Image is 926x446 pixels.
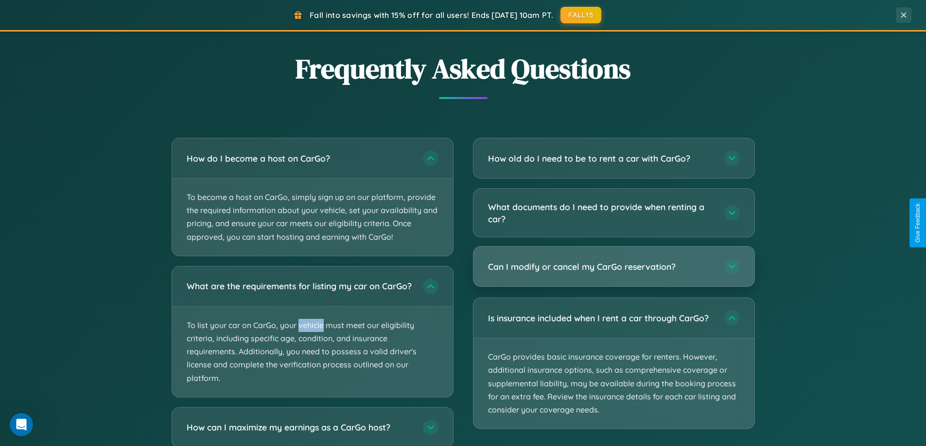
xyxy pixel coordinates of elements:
[172,179,453,256] p: To become a host on CarGo, simply sign up on our platform, provide the required information about...
[187,421,413,433] h3: How can I maximize my earnings as a CarGo host?
[488,201,715,225] h3: What documents do I need to provide when renting a car?
[172,307,453,397] p: To list your car on CarGo, your vehicle must meet our eligibility criteria, including specific ag...
[310,10,553,20] span: Fall into savings with 15% off for all users! Ends [DATE] 10am PT.
[488,152,715,165] h3: How old do I need to be to rent a car with CarGo?
[914,203,921,243] div: Give Feedback
[488,312,715,324] h3: Is insurance included when I rent a car through CarGo?
[187,152,413,165] h3: How do I become a host on CarGo?
[10,413,33,436] iframe: Intercom live chat
[560,7,601,23] button: FALL15
[473,338,754,429] p: CarGo provides basic insurance coverage for renters. However, additional insurance options, such ...
[187,280,413,292] h3: What are the requirements for listing my car on CarGo?
[488,261,715,273] h3: Can I modify or cancel my CarGo reservation?
[172,50,755,87] h2: Frequently Asked Questions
